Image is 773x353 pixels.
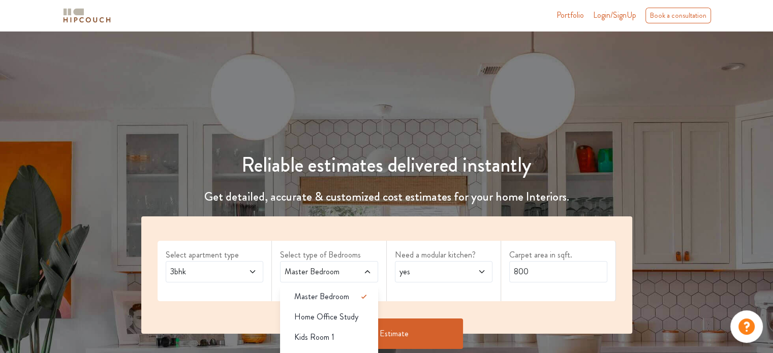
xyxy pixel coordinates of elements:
[395,249,493,261] label: Need a modular kitchen?
[61,4,112,27] span: logo-horizontal.svg
[61,7,112,24] img: logo-horizontal.svg
[294,331,334,343] span: Kids Room 1
[294,291,349,303] span: Master Bedroom
[135,153,638,177] h1: Reliable estimates delivered instantly
[645,8,711,23] div: Book a consultation
[168,266,235,278] span: 3bhk
[166,249,264,261] label: Select apartment type
[593,9,636,21] span: Login/SignUp
[283,266,349,278] span: Master Bedroom
[280,282,378,293] div: select 2 more room(s)
[311,318,463,349] button: Get Estimate
[135,189,638,204] h4: Get detailed, accurate & customized cost estimates for your home Interiors.
[509,261,607,282] input: Enter area sqft
[280,249,378,261] label: Select type of Bedrooms
[397,266,464,278] span: yes
[556,9,584,21] a: Portfolio
[509,249,607,261] label: Carpet area in sqft.
[294,311,358,323] span: Home Office Study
